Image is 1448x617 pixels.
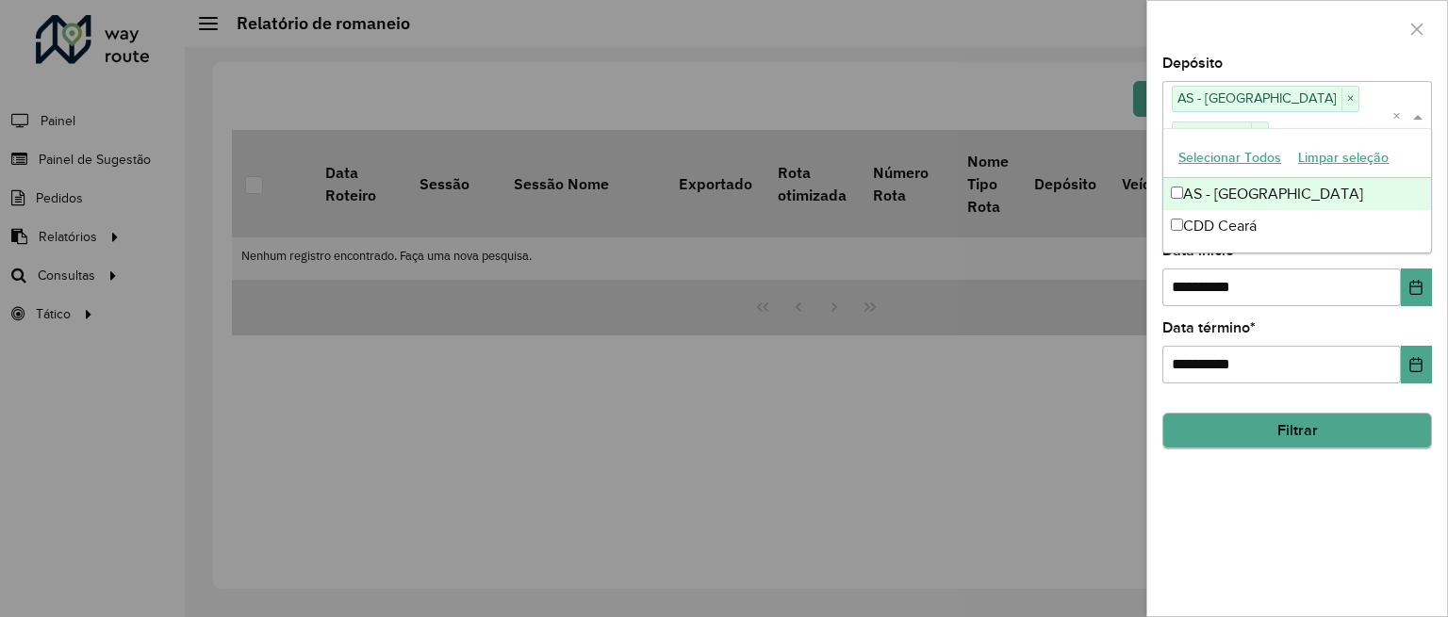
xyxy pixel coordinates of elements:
[1162,128,1432,253] ng-dropdown-panel: Options list
[1163,178,1431,210] div: AS - [GEOGRAPHIC_DATA]
[1162,52,1223,74] label: Depósito
[1290,143,1397,172] button: Limpar seleção
[1162,413,1432,448] button: Filtrar
[1341,88,1358,110] span: ×
[1392,106,1408,128] span: Clear all
[1401,346,1432,383] button: Choose Date
[1163,210,1431,242] div: CDD Ceará
[1251,123,1268,146] span: ×
[1170,143,1290,172] button: Selecionar Todos
[1173,122,1251,145] span: CDD Ceará
[1401,268,1432,306] button: Choose Date
[1162,317,1256,339] label: Data término
[1173,87,1341,109] span: AS - [GEOGRAPHIC_DATA]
